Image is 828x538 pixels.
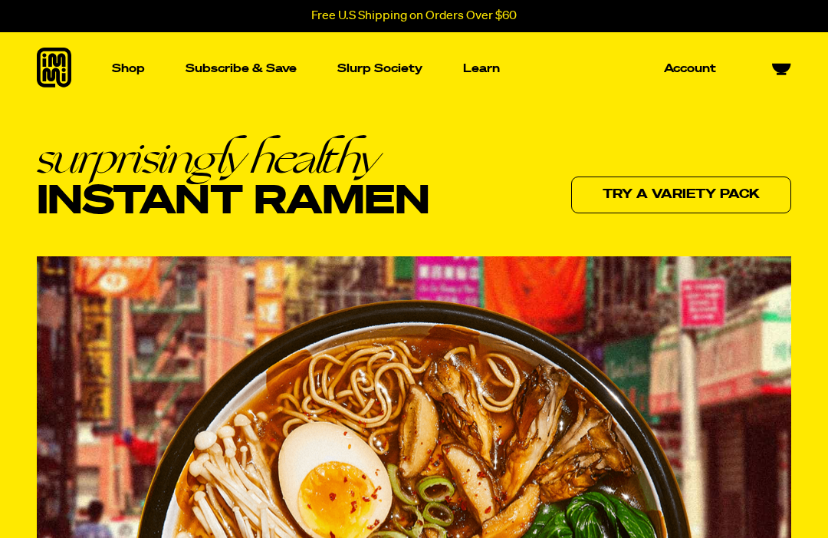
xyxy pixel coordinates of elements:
[112,63,145,74] p: Shop
[311,9,517,23] p: Free U.S Shipping on Orders Over $60
[463,63,500,74] p: Learn
[37,136,429,223] h1: Instant Ramen
[179,57,303,81] a: Subscribe & Save
[658,57,722,81] a: Account
[186,63,297,74] p: Subscribe & Save
[331,57,429,81] a: Slurp Society
[571,177,791,213] a: Try a variety pack
[457,32,506,105] a: Learn
[664,63,716,74] p: Account
[37,136,429,180] em: surprisingly healthy
[106,32,151,105] a: Shop
[106,32,722,105] nav: Main navigation
[337,63,422,74] p: Slurp Society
